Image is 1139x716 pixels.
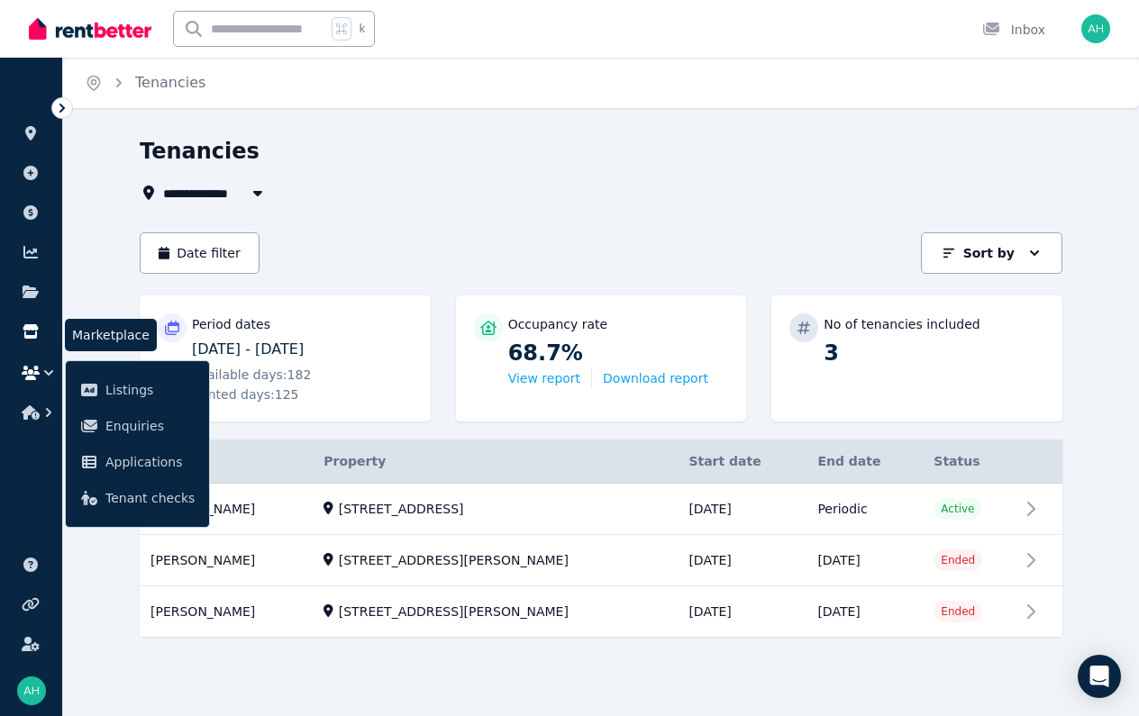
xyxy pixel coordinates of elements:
td: [DATE] [678,586,806,638]
button: View report [508,369,580,387]
td: [DATE] [806,586,923,638]
p: Sort by [963,244,1015,262]
h1: Tenancies [140,137,260,166]
span: Listings [105,379,195,401]
span: Tenant checks [105,487,195,509]
p: 3 [824,339,1044,367]
p: No of tenancies included [824,315,980,333]
span: Applications [105,451,195,473]
p: Occupancy rate [508,315,608,333]
span: Available days: 182 [192,366,311,384]
span: Tenancies [135,72,205,94]
div: Open Intercom Messenger [1078,655,1121,698]
a: View details for Michael Davis [140,587,1062,638]
td: [DATE] [806,535,923,586]
span: Rented days: 125 [192,385,299,403]
a: View details for Chantal Henry [140,484,1062,535]
td: [DATE] [678,535,806,586]
th: End date [806,440,923,484]
button: Sort by [921,232,1062,274]
img: RentBetter [29,15,151,42]
p: [DATE] - [DATE] [192,339,413,360]
span: Enquiries [105,415,195,437]
span: Marketplace [65,319,157,351]
th: Start date [678,440,806,484]
span: k [359,22,365,36]
a: Enquiries [73,408,202,444]
img: Adam Henry [17,676,46,705]
button: Download report [603,369,708,387]
th: Status [923,440,1019,484]
a: Listings [73,372,202,408]
div: Inbox [982,21,1045,39]
nav: Breadcrumb [63,58,227,108]
th: Property [313,440,678,484]
img: Adam Henry [1081,14,1110,43]
a: Tenant checks [73,480,202,516]
a: Applications [73,444,202,480]
p: 68.7% [508,339,729,367]
button: Date filter [140,232,260,274]
a: View details for Kylie Morice [140,536,1062,586]
p: Period dates [192,315,270,333]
